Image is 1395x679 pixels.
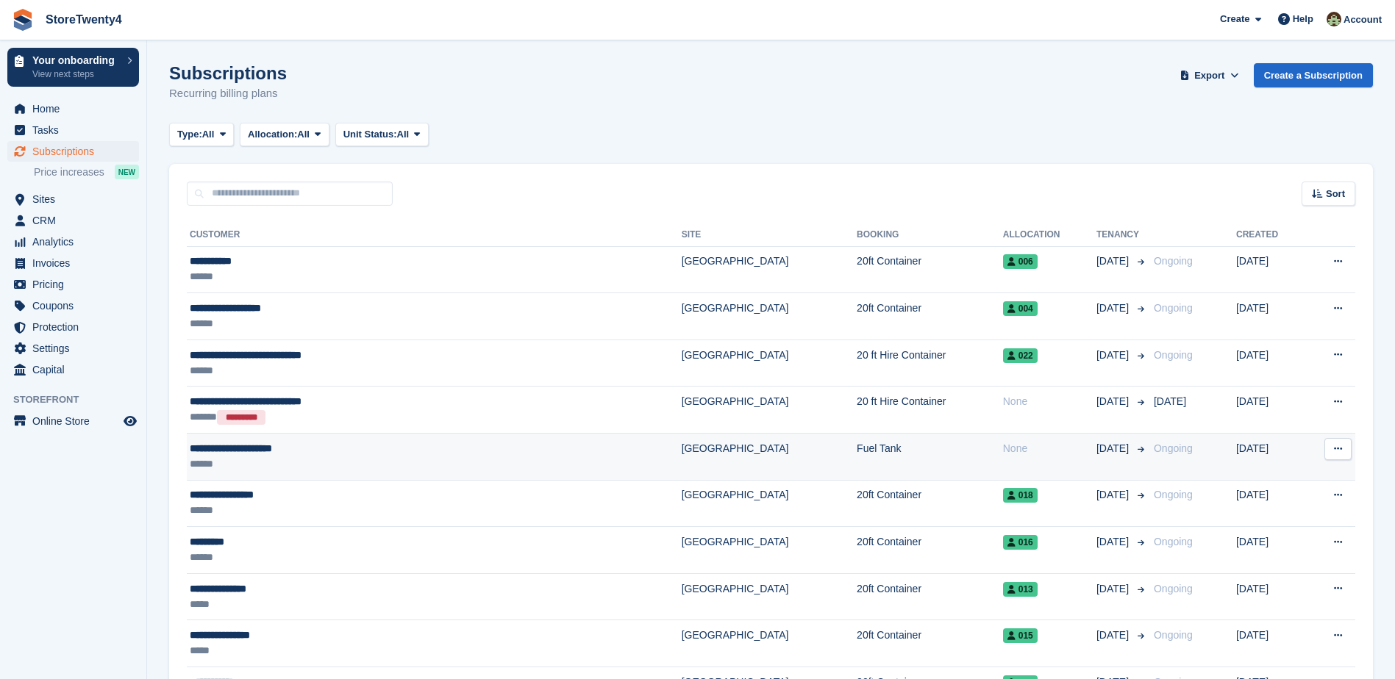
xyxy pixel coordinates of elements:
[32,55,120,65] p: Your onboarding
[32,338,121,359] span: Settings
[857,480,1003,527] td: 20ft Container
[32,274,121,295] span: Pricing
[13,392,146,407] span: Storefront
[1096,487,1132,503] span: [DATE]
[7,317,139,337] a: menu
[1293,12,1313,26] span: Help
[1096,534,1132,550] span: [DATE]
[32,68,120,81] p: View next steps
[1096,628,1132,643] span: [DATE]
[1003,223,1096,247] th: Allocation
[682,246,857,293] td: [GEOGRAPHIC_DATA]
[240,123,329,147] button: Allocation: All
[1003,488,1038,503] span: 018
[857,339,1003,387] td: 20 ft Hire Container
[1326,187,1345,201] span: Sort
[1154,583,1193,594] span: Ongoing
[7,98,139,119] a: menu
[1194,68,1224,83] span: Export
[1096,441,1132,456] span: [DATE]
[32,98,121,119] span: Home
[1154,629,1193,641] span: Ongoing
[1003,348,1038,363] span: 022
[34,164,139,180] a: Price increases NEW
[7,295,139,316] a: menu
[1177,63,1242,87] button: Export
[1236,339,1305,387] td: [DATE]
[115,165,139,179] div: NEW
[682,573,857,620] td: [GEOGRAPHIC_DATA]
[7,253,139,273] a: menu
[1254,63,1373,87] a: Create a Subscription
[32,411,121,431] span: Online Store
[32,231,121,252] span: Analytics
[34,165,104,179] span: Price increases
[1344,12,1382,27] span: Account
[169,63,287,83] h1: Subscriptions
[187,223,682,247] th: Customer
[1236,223,1305,247] th: Created
[1003,301,1038,316] span: 004
[1003,628,1038,643] span: 015
[1327,12,1341,26] img: Lee Hanlon
[857,223,1003,247] th: Booking
[121,412,139,430] a: Preview store
[32,253,121,273] span: Invoices
[857,573,1003,620] td: 20ft Container
[32,210,121,231] span: CRM
[682,223,857,247] th: Site
[32,189,121,209] span: Sites
[297,127,310,142] span: All
[343,127,397,142] span: Unit Status:
[1003,254,1038,269] span: 006
[1236,246,1305,293] td: [DATE]
[1220,12,1249,26] span: Create
[1236,527,1305,574] td: [DATE]
[32,120,121,140] span: Tasks
[7,48,139,87] a: Your onboarding View next steps
[1096,348,1132,363] span: [DATE]
[32,359,121,380] span: Capital
[857,293,1003,340] td: 20ft Container
[1236,620,1305,667] td: [DATE]
[1096,254,1132,269] span: [DATE]
[1154,349,1193,361] span: Ongoing
[7,338,139,359] a: menu
[248,127,297,142] span: Allocation:
[1236,293,1305,340] td: [DATE]
[7,274,139,295] a: menu
[682,480,857,527] td: [GEOGRAPHIC_DATA]
[682,293,857,340] td: [GEOGRAPHIC_DATA]
[7,231,139,252] a: menu
[1236,573,1305,620] td: [DATE]
[7,210,139,231] a: menu
[1003,441,1096,456] div: None
[1003,582,1038,597] span: 013
[12,9,34,31] img: stora-icon-8386f47178a22dfd0bd8f6a31ec36ba5ce8667c1dd55bd0f319d3a0aa187defe.svg
[7,141,139,162] a: menu
[1154,442,1193,454] span: Ongoing
[7,120,139,140] a: menu
[1236,434,1305,481] td: [DATE]
[32,141,121,162] span: Subscriptions
[1096,581,1132,597] span: [DATE]
[169,85,287,102] p: Recurring billing plans
[7,411,139,431] a: menu
[682,339,857,387] td: [GEOGRAPHIC_DATA]
[857,620,1003,667] td: 20ft Container
[1236,480,1305,527] td: [DATE]
[682,434,857,481] td: [GEOGRAPHIC_DATA]
[857,527,1003,574] td: 20ft Container
[682,387,857,434] td: [GEOGRAPHIC_DATA]
[1154,302,1193,314] span: Ongoing
[1003,535,1038,550] span: 016
[7,359,139,380] a: menu
[335,123,429,147] button: Unit Status: All
[857,434,1003,481] td: Fuel Tank
[40,7,128,32] a: StoreTwenty4
[169,123,234,147] button: Type: All
[32,317,121,337] span: Protection
[682,527,857,574] td: [GEOGRAPHIC_DATA]
[857,246,1003,293] td: 20ft Container
[177,127,202,142] span: Type:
